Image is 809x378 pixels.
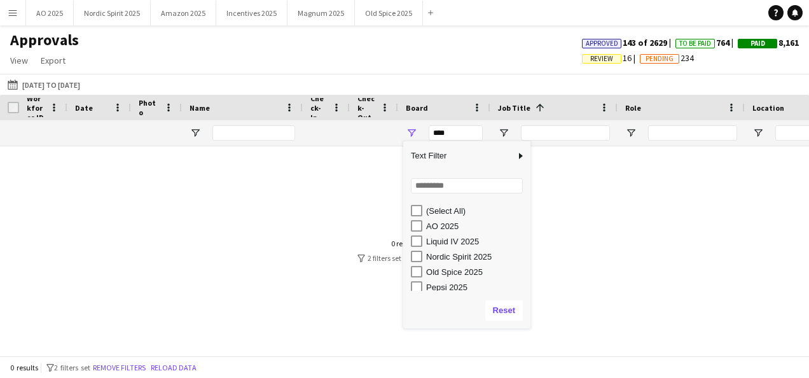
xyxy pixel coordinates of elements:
[5,77,83,92] button: [DATE] to [DATE]
[406,127,417,139] button: Open Filter Menu
[90,361,148,375] button: Remove filters
[752,127,764,139] button: Open Filter Menu
[355,1,423,25] button: Old Spice 2025
[426,237,527,246] div: Liquid IV 2025
[357,253,452,263] div: 2 filters set
[750,39,765,48] span: Paid
[521,125,610,141] input: Job Title Filter Input
[625,127,637,139] button: Open Filter Menu
[406,103,428,113] span: Board
[287,1,355,25] button: Magnum 2025
[752,103,784,113] span: Location
[10,55,28,66] span: View
[151,1,216,25] button: Amazon 2025
[498,103,530,113] span: Job Title
[357,94,375,122] span: Check-Out
[403,141,530,328] div: Column Filter
[582,52,640,64] span: 16
[582,37,675,48] span: 143 of 2629
[590,55,613,63] span: Review
[646,55,674,63] span: Pending
[675,37,738,48] span: 764
[426,283,527,292] div: Pepsi 2025
[216,1,287,25] button: Incentives 2025
[26,1,74,25] button: AO 2025
[75,103,93,113] span: Date
[212,125,295,141] input: Name Filter Input
[5,52,33,69] a: View
[738,37,799,48] span: 8,161
[498,127,509,139] button: Open Filter Menu
[640,52,694,64] span: 234
[8,102,19,113] input: Column with Header Selection
[41,55,66,66] span: Export
[139,98,159,117] span: Photo
[586,39,618,48] span: Approved
[648,125,737,141] input: Role Filter Input
[190,103,210,113] span: Name
[411,178,523,193] input: Search filter values
[310,94,327,122] span: Check-In
[403,145,515,167] span: Text Filter
[403,203,530,295] div: Filter List
[426,206,527,216] div: (Select All)
[54,363,90,372] span: 2 filters set
[625,103,641,113] span: Role
[426,221,527,231] div: AO 2025
[36,52,71,69] a: Export
[190,127,201,139] button: Open Filter Menu
[27,94,45,122] span: Workforce ID
[679,39,711,48] span: To Be Paid
[485,300,523,321] button: Reset
[148,361,199,375] button: Reload data
[426,252,527,262] div: Nordic Spirit 2025
[426,267,527,277] div: Old Spice 2025
[357,239,452,248] div: 0 results
[74,1,151,25] button: Nordic Spirit 2025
